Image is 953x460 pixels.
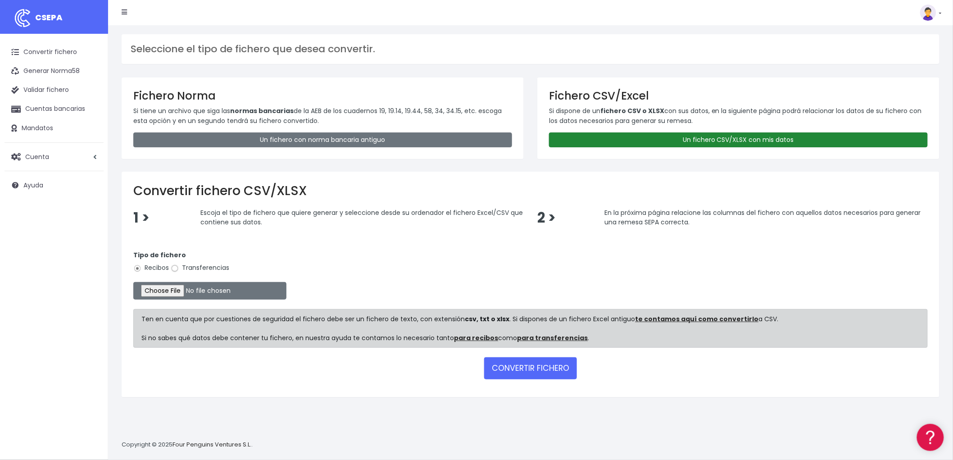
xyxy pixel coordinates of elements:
strong: normas bancarias [230,106,294,115]
span: Cuenta [25,152,49,161]
div: Ten en cuenta que por cuestiones de seguridad el fichero debe ser un fichero de texto, con extens... [133,309,928,348]
strong: csv, txt o xlsx [465,314,510,323]
span: Ayuda [23,181,43,190]
strong: fichero CSV o XLSX [600,106,664,115]
a: Cuenta [5,147,104,166]
span: 2 > [537,208,556,228]
span: Escoja el tipo de fichero que quiere generar y seleccione desde su ordenador el fichero Excel/CSV... [200,208,523,227]
a: Validar fichero [5,81,104,100]
a: Un fichero con norma bancaria antiguo [133,132,512,147]
span: En la próxima página relacione las columnas del fichero con aquellos datos necesarios para genera... [604,208,921,227]
h2: Convertir fichero CSV/XLSX [133,183,928,199]
p: Copyright © 2025 . [122,440,253,450]
label: Transferencias [171,263,229,273]
strong: Tipo de fichero [133,250,186,260]
p: Si dispone de un con sus datos, en la siguiente página podrá relacionar los datos de su fichero c... [549,106,928,126]
p: Si tiene un archivo que siga las de la AEB de los cuadernos 19, 19.14, 19.44, 58, 34, 34.15, etc.... [133,106,512,126]
a: Four Penguins Ventures S.L. [172,440,251,449]
img: profile [920,5,936,21]
span: CSEPA [35,12,63,23]
h3: Seleccione el tipo de fichero que desea convertir. [131,43,930,55]
h3: Fichero CSV/Excel [549,89,928,102]
a: Convertir fichero [5,43,104,62]
a: Ayuda [5,176,104,195]
a: para transferencias [517,333,588,342]
label: Recibos [133,263,169,273]
a: Generar Norma58 [5,62,104,81]
a: Mandatos [5,119,104,138]
h3: Fichero Norma [133,89,512,102]
a: te contamos aquí como convertirlo [635,314,759,323]
button: CONVERTIR FICHERO [484,357,577,379]
img: logo [11,7,34,29]
a: Cuentas bancarias [5,100,104,118]
a: para recibos [454,333,499,342]
span: 1 > [133,208,150,228]
a: Un fichero CSV/XLSX con mis datos [549,132,928,147]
